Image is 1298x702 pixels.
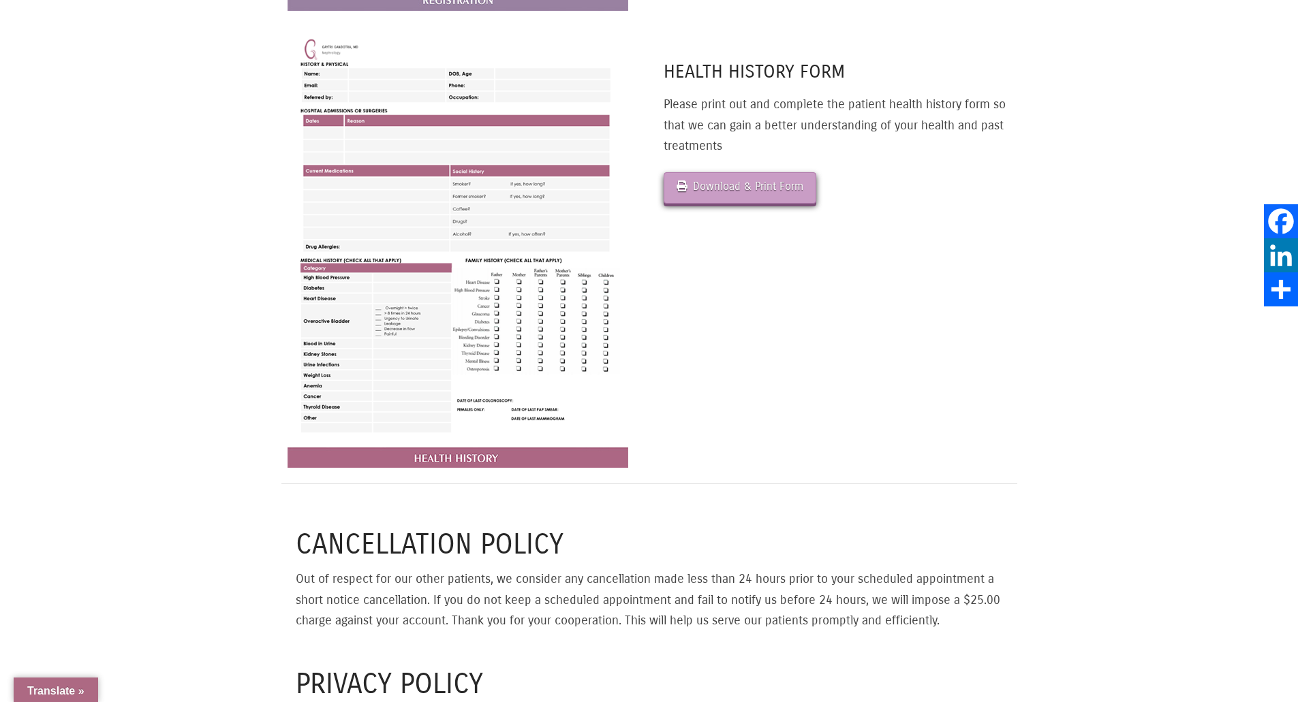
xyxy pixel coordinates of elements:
[296,666,1002,702] h3: Privacy Policy
[1264,204,1298,238] a: Facebook
[296,569,1002,631] p: Out of respect for our other patients, we consider any cancellation made less than 24 hours prior...
[296,526,1002,562] h3: Cancellation Policy
[27,685,84,697] span: Translate »
[664,94,1017,157] p: Please print out and complete the patient health history form so that we can gain a better unders...
[664,59,1017,85] h5: Health history form
[664,172,816,204] a: Download & Print Form
[288,27,628,468] img: Form-HistoryPhysical.png
[1264,238,1298,272] a: LinkedIn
